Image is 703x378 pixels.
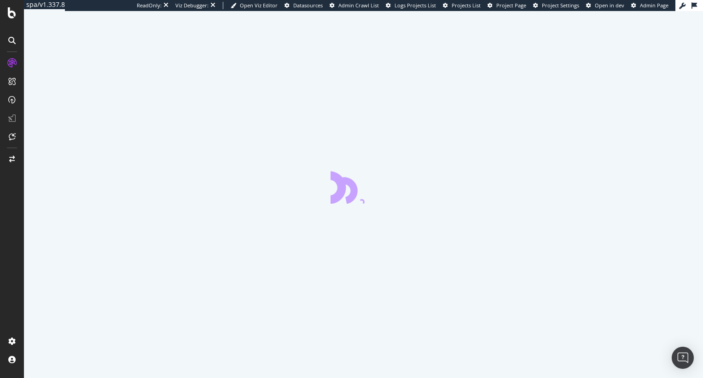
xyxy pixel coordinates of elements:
[631,2,668,9] a: Admin Page
[395,2,436,9] span: Logs Projects List
[640,2,668,9] span: Admin Page
[330,2,379,9] a: Admin Crawl List
[586,2,624,9] a: Open in dev
[285,2,323,9] a: Datasources
[293,2,323,9] span: Datasources
[137,2,162,9] div: ReadOnly:
[386,2,436,9] a: Logs Projects List
[488,2,526,9] a: Project Page
[338,2,379,9] span: Admin Crawl List
[672,347,694,369] div: Open Intercom Messenger
[175,2,209,9] div: Viz Debugger:
[496,2,526,9] span: Project Page
[231,2,278,9] a: Open Viz Editor
[452,2,481,9] span: Projects List
[533,2,579,9] a: Project Settings
[542,2,579,9] span: Project Settings
[240,2,278,9] span: Open Viz Editor
[443,2,481,9] a: Projects List
[331,171,397,204] div: animation
[595,2,624,9] span: Open in dev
